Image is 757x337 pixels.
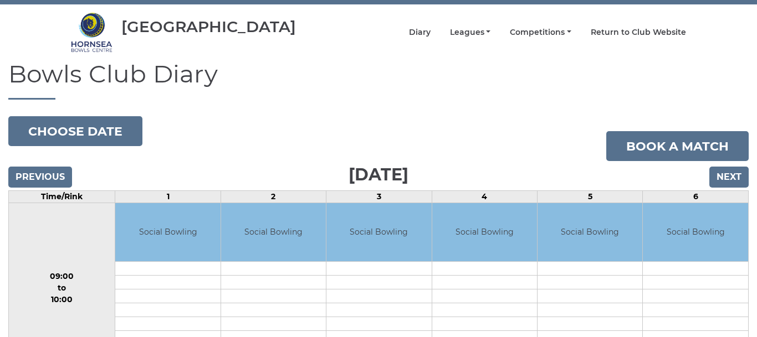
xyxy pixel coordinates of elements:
[8,60,749,100] h1: Bowls Club Diary
[71,12,112,53] img: Hornsea Bowls Centre
[643,191,749,203] td: 6
[221,203,326,261] td: Social Bowling
[510,27,571,38] a: Competitions
[115,203,220,261] td: Social Bowling
[121,18,296,35] div: [GEOGRAPHIC_DATA]
[432,191,537,203] td: 4
[115,191,221,203] td: 1
[606,131,749,161] a: Book a match
[538,203,642,261] td: Social Bowling
[221,191,326,203] td: 2
[643,203,748,261] td: Social Bowling
[9,191,115,203] td: Time/Rink
[432,203,537,261] td: Social Bowling
[450,27,491,38] a: Leagues
[326,191,432,203] td: 3
[709,167,749,188] input: Next
[326,203,431,261] td: Social Bowling
[409,27,431,38] a: Diary
[591,27,686,38] a: Return to Club Website
[8,116,142,146] button: Choose date
[538,191,643,203] td: 5
[8,167,72,188] input: Previous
